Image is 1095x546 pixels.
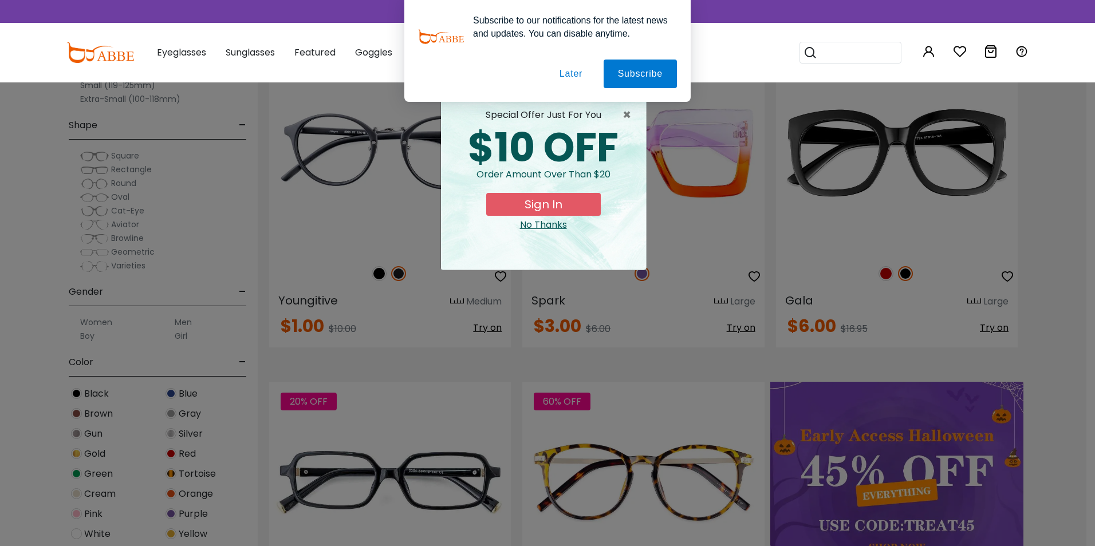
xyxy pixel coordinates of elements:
button: Later [545,60,597,88]
img: notification icon [418,14,464,60]
div: Subscribe to our notifications for the latest news and updates. You can disable anytime. [464,14,677,40]
button: Sign In [486,193,601,216]
button: Close [623,108,637,122]
div: $10 OFF [450,128,637,168]
div: Order amount over than $20 [450,168,637,193]
div: special offer just for you [450,108,637,122]
button: Subscribe [604,60,677,88]
div: Close [450,218,637,232]
span: × [623,108,637,122]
